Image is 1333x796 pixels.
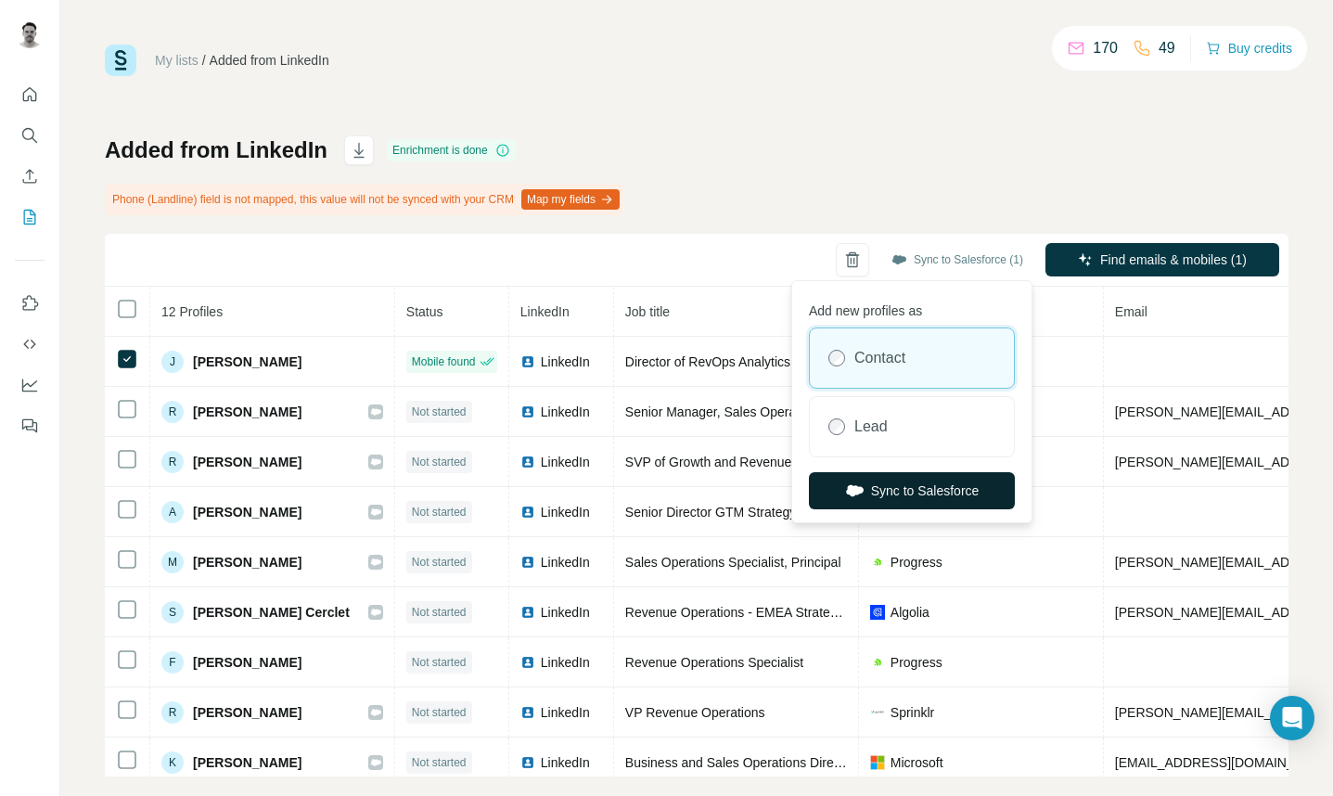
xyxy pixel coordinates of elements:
img: company-logo [870,755,885,770]
div: R [161,701,184,724]
img: LinkedIn logo [520,505,535,520]
span: Sales Operations Specialist, Principal [625,555,841,570]
span: LinkedIn [541,453,590,471]
span: Revenue Operations - EMEA Strategy & Planning [625,605,910,620]
span: Microsoft [891,753,943,772]
img: LinkedIn logo [520,354,535,369]
span: LinkedIn [541,703,590,722]
button: Dashboard [15,368,45,402]
label: Lead [854,416,888,438]
img: Avatar [15,19,45,48]
span: Progress [891,553,942,571]
button: Use Surfe API [15,327,45,361]
div: Enrichment is done [387,139,516,161]
img: LinkedIn logo [520,705,535,720]
span: Job title [625,304,670,319]
span: LinkedIn [541,353,590,371]
img: company-logo [870,605,885,620]
img: company-logo [870,710,885,714]
h1: Added from LinkedIn [105,135,327,165]
img: company-logo [870,655,885,670]
button: Sync to Salesforce (1) [878,246,1036,274]
span: [PERSON_NAME] Cerclet [193,603,350,622]
span: Not started [412,604,467,621]
li: / [202,51,206,70]
img: LinkedIn logo [520,404,535,419]
span: Email [1115,304,1147,319]
span: Mobile found [412,353,476,370]
span: Senior Manager, Sales Operations [625,404,824,419]
span: [PERSON_NAME] [193,653,301,672]
span: [PERSON_NAME] [193,703,301,722]
span: Not started [412,454,467,470]
span: [PERSON_NAME] [193,453,301,471]
img: company-logo [870,555,885,570]
img: Surfe Logo [105,45,136,76]
div: S [161,601,184,623]
div: Phone (Landline) field is not mapped, this value will not be synced with your CRM [105,184,623,215]
div: F [161,651,184,674]
span: Find emails & mobiles (1) [1100,250,1247,269]
span: Not started [412,654,467,671]
div: K [161,751,184,774]
button: Quick start [15,78,45,111]
button: Use Surfe on LinkedIn [15,287,45,320]
button: My lists [15,200,45,234]
img: LinkedIn logo [520,455,535,469]
div: R [161,451,184,473]
a: My lists [155,53,199,68]
span: LinkedIn [541,403,590,421]
span: LinkedIn [541,753,590,772]
img: LinkedIn logo [520,605,535,620]
button: Buy credits [1206,35,1292,61]
div: Added from LinkedIn [210,51,329,70]
span: LinkedIn [520,304,570,319]
div: Open Intercom Messenger [1270,696,1314,740]
span: Status [406,304,443,319]
span: LinkedIn [541,503,590,521]
span: [PERSON_NAME] [193,353,301,371]
span: Sprinklr [891,703,934,722]
span: Not started [412,504,467,520]
span: LinkedIn [541,603,590,622]
span: [PERSON_NAME] [193,553,301,571]
span: LinkedIn [541,553,590,571]
div: J [161,351,184,373]
div: R [161,401,184,423]
button: Feedback [15,409,45,443]
span: Not started [412,404,467,420]
p: 49 [1159,37,1175,59]
span: Algolia [891,603,929,622]
span: Progress [891,653,942,672]
img: LinkedIn logo [520,555,535,570]
p: Add new profiles as [809,294,1015,320]
button: Search [15,119,45,152]
span: [PERSON_NAME] [193,503,301,521]
div: M [161,551,184,573]
span: Senior Director GTM Strategy and Analytics [625,505,877,520]
span: Revenue Operations Specialist [625,655,803,670]
button: Enrich CSV [15,160,45,193]
span: LinkedIn [541,653,590,672]
span: Not started [412,554,467,571]
button: Map my fields [521,189,620,210]
span: [PERSON_NAME] [193,753,301,772]
button: Sync to Salesforce [809,472,1015,509]
span: VP Revenue Operations [625,705,765,720]
span: Not started [412,704,467,721]
label: Contact [854,347,905,369]
div: A [161,501,184,523]
p: 170 [1093,37,1118,59]
span: 12 Profiles [161,304,223,319]
img: LinkedIn logo [520,655,535,670]
span: Not started [412,754,467,771]
span: Business and Sales Operations Director, EMEA [625,755,899,770]
img: LinkedIn logo [520,755,535,770]
span: SVP of Growth and Revenue Operations [625,455,859,469]
span: Director of RevOps Analytics, GTM Engineering [625,354,900,369]
button: Find emails & mobiles (1) [1045,243,1279,276]
span: [PERSON_NAME] [193,403,301,421]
